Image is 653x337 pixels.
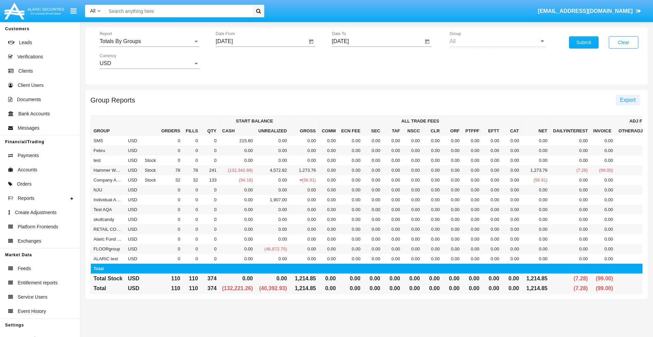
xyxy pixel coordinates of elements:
[482,185,502,195] td: 0.00
[201,224,219,234] td: 0
[363,146,383,155] td: 0.00
[423,185,442,195] td: 0.00
[590,126,616,136] th: invoice
[290,205,319,214] td: 0.00
[183,185,201,195] td: 0
[522,175,550,185] td: (58.91)
[423,146,442,155] td: 0.00
[383,175,403,185] td: 0.00
[290,185,319,195] td: 0.00
[290,155,319,165] td: 0.00
[18,68,33,75] span: Clients
[18,265,31,272] span: Feeds
[183,234,201,244] td: 0
[91,175,125,185] td: Company AQA
[158,224,183,234] td: 0
[17,53,43,60] span: Verifications
[338,214,363,224] td: 0.00
[363,205,383,214] td: 0.00
[522,136,550,146] td: 0.00
[256,205,290,214] td: 0.00
[338,126,363,136] th: Ecn Fee
[183,155,201,165] td: 0
[91,234,125,244] td: Alaric Fund Accounts
[219,205,256,214] td: 0.00
[125,155,142,165] td: USD
[100,60,111,66] span: USD
[319,195,338,205] td: 0.00
[403,126,422,136] th: NSCC
[18,294,47,301] span: Service Users
[482,126,502,136] th: EFTT
[18,125,39,132] span: Messages
[442,195,462,205] td: 0.00
[290,195,319,205] td: 0.00
[17,181,32,188] span: Orders
[462,205,482,214] td: 0.00
[219,146,256,155] td: 0.00
[482,234,502,244] td: 0.00
[256,195,290,205] td: 1,907.00
[482,195,502,205] td: 0.00
[550,205,591,214] td: 0.00
[91,136,125,146] td: SMS
[125,185,142,195] td: USD
[201,195,219,205] td: 0
[183,175,201,185] td: 32
[423,224,442,234] td: 0.00
[338,205,363,214] td: 0.00
[442,136,462,146] td: 0.00
[125,234,142,244] td: USD
[383,185,403,195] td: 0.00
[201,205,219,214] td: 0
[91,146,125,155] td: Febru
[550,146,591,155] td: 0.00
[423,214,442,224] td: 0.00
[319,234,338,244] td: 0.00
[538,8,633,14] span: [EMAIL_ADDRESS][DOMAIN_NAME]
[442,146,462,155] td: 0.00
[18,166,37,173] span: Accounts
[423,155,442,165] td: 0.00
[219,136,256,146] td: 215.60
[535,2,644,21] a: [EMAIL_ADDRESS][DOMAIN_NAME]
[256,165,290,175] td: 4,572.82
[590,175,616,185] td: 0.00
[319,155,338,165] td: 0.00
[363,195,383,205] td: 0.00
[158,175,183,185] td: 32
[158,136,183,146] td: 0
[158,165,183,175] td: 78
[338,175,363,185] td: 0.00
[18,238,41,245] span: Exchanges
[590,155,616,165] td: 0.00
[383,205,403,214] td: 0.00
[158,116,183,136] th: Orders
[256,155,290,165] td: 0.00
[201,214,219,224] td: 0
[403,214,422,224] td: 0.00
[423,136,442,146] td: 0.00
[319,185,338,195] td: 0.00
[423,38,431,46] button: Open calendar
[442,205,462,214] td: 0.00
[319,136,338,146] td: 0.00
[482,224,502,234] td: 0.00
[482,136,502,146] td: 0.00
[550,165,591,175] td: (7.28)
[158,195,183,205] td: 0
[338,146,363,155] td: 0.00
[183,195,201,205] td: 0
[462,195,482,205] td: 0.00
[550,195,591,205] td: 0.00
[502,126,522,136] th: CAT
[290,136,319,146] td: 0.00
[550,175,591,185] td: 0.00
[319,146,338,155] td: 0.00
[15,209,56,216] span: Create Adjustments
[290,234,319,244] td: 0.00
[125,195,142,205] td: USD
[462,126,482,136] th: PTFPF
[142,175,159,185] td: Stock
[219,224,256,234] td: 0.00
